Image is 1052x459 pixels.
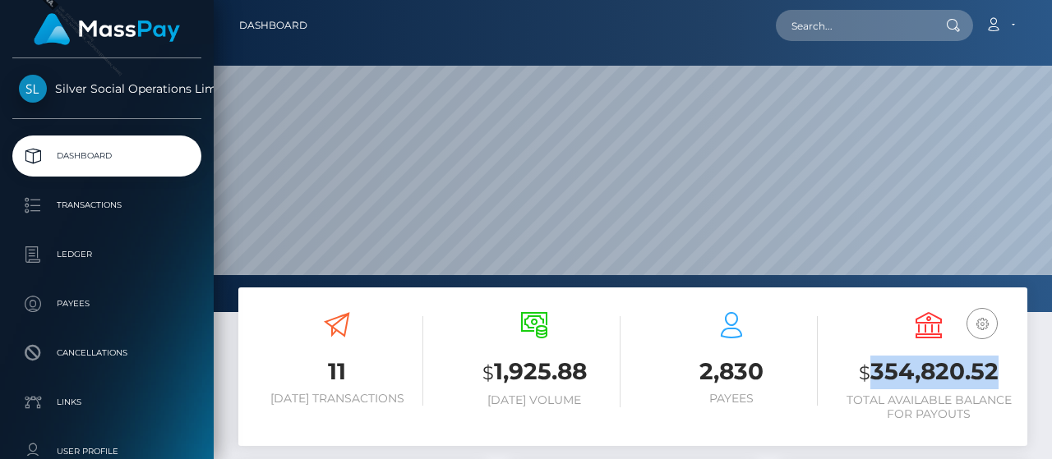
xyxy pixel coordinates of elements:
[12,234,201,275] a: Ledger
[12,283,201,324] a: Payees
[448,356,621,389] h3: 1,925.88
[19,193,195,218] p: Transactions
[859,361,870,384] small: $
[19,75,47,103] img: Silver Social Operations Limited
[12,333,201,374] a: Cancellations
[12,185,201,226] a: Transactions
[12,81,201,96] span: Silver Social Operations Limited
[19,144,195,168] p: Dashboard
[12,382,201,423] a: Links
[645,356,818,388] h3: 2,830
[12,135,201,177] a: Dashboard
[19,341,195,365] p: Cancellations
[645,392,818,406] h6: Payees
[239,8,307,43] a: Dashboard
[842,356,1015,389] h3: 354,820.52
[19,291,195,316] p: Payees
[776,10,930,41] input: Search...
[448,393,621,407] h6: [DATE] Volume
[482,361,494,384] small: $
[842,393,1015,421] h6: Total Available Balance for Payouts
[251,356,423,388] h3: 11
[34,13,180,45] img: MassPay Logo
[19,242,195,267] p: Ledger
[19,390,195,415] p: Links
[251,392,423,406] h6: [DATE] Transactions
